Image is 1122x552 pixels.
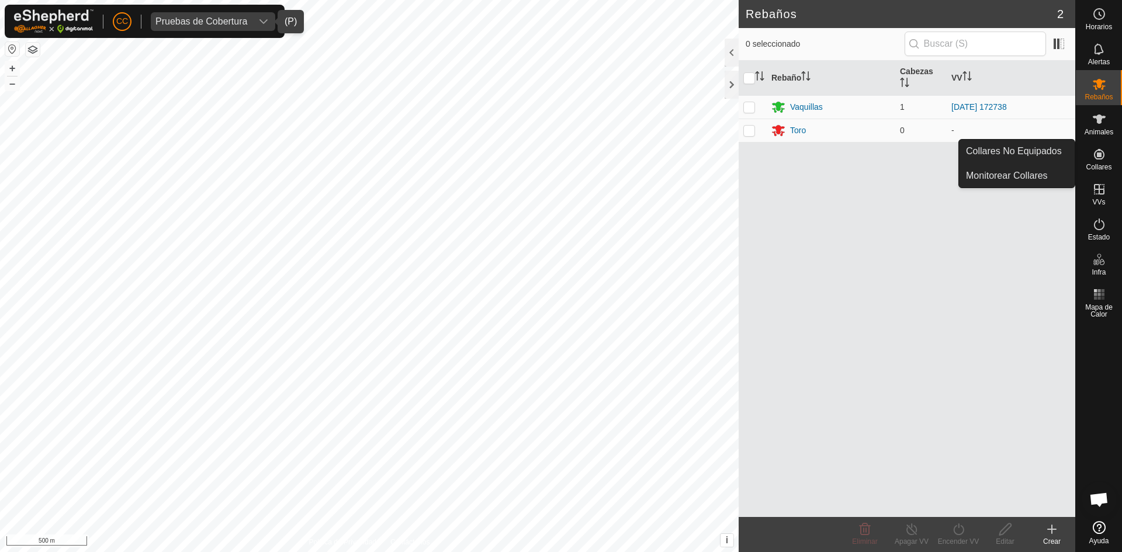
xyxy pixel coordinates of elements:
[726,535,728,545] span: i
[5,42,19,56] button: Restablecer Mapa
[390,537,430,547] a: Contáctenos
[151,12,252,31] span: Pruebas de Cobertura
[895,61,947,96] th: Cabezas
[1086,164,1111,171] span: Collares
[1088,58,1110,65] span: Alertas
[951,102,1007,112] a: [DATE] 172738
[900,79,909,89] p-sorticon: Activar para ordenar
[721,534,733,547] button: i
[1085,129,1113,136] span: Animales
[1057,5,1064,23] span: 2
[905,32,1046,56] input: Buscar (S)
[252,12,275,31] div: dropdown trigger
[14,9,93,33] img: Logo Gallagher
[947,119,1075,142] td: -
[767,61,895,96] th: Rebaño
[1086,23,1112,30] span: Horarios
[966,144,1062,158] span: Collares No Equipados
[26,43,40,57] button: Capas del Mapa
[1092,269,1106,276] span: Infra
[801,73,811,82] p-sorticon: Activar para ordenar
[947,61,1075,96] th: VV
[309,537,376,547] a: Política de Privacidad
[790,124,806,137] div: Toro
[962,73,972,82] p-sorticon: Activar para ordenar
[1085,93,1113,100] span: Rebaños
[746,7,1057,21] h2: Rebaños
[959,140,1075,163] a: Collares No Equipados
[959,164,1075,188] a: Monitorear Collares
[790,101,823,113] div: Vaquillas
[155,17,247,26] div: Pruebas de Cobertura
[1082,482,1117,517] div: Chat abierto
[900,102,905,112] span: 1
[982,536,1028,547] div: Editar
[116,15,128,27] span: CC
[1079,304,1119,318] span: Mapa de Calor
[1092,199,1105,206] span: VVs
[746,38,905,50] span: 0 seleccionado
[755,73,764,82] p-sorticon: Activar para ordenar
[1089,537,1109,544] span: Ayuda
[1028,536,1075,547] div: Crear
[935,536,982,547] div: Encender VV
[5,61,19,75] button: +
[900,126,905,135] span: 0
[852,537,877,546] span: Eliminar
[966,169,1048,183] span: Monitorear Collares
[1088,234,1110,241] span: Estado
[1076,516,1122,549] a: Ayuda
[888,536,935,547] div: Apagar VV
[5,77,19,91] button: –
